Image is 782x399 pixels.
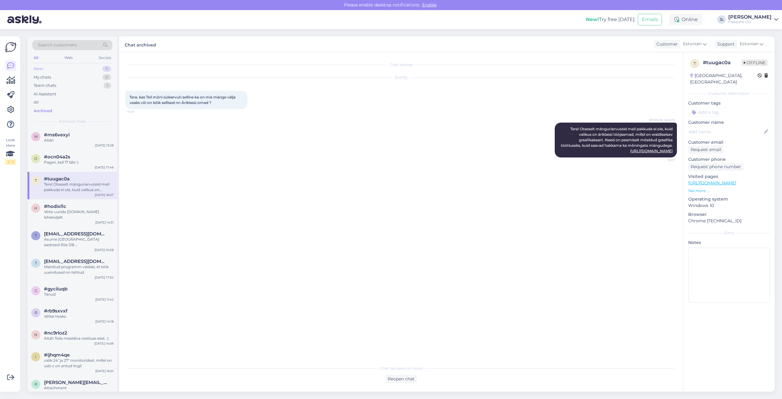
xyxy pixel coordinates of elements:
span: Estonian [740,41,758,47]
span: #nc9rloz2 [44,330,67,336]
span: t [694,61,696,66]
span: h [34,206,37,210]
img: Askly Logo [5,41,16,53]
p: Notes [688,239,770,246]
div: [DATE] 16:07 [95,193,114,197]
span: o [34,156,37,161]
div: [DATE] 14:45 [94,391,114,395]
div: 0 [102,66,111,72]
div: Request phone number [688,163,744,171]
span: Estonian [683,41,702,47]
p: Customer tags [688,100,770,106]
span: #gyciiuqb [44,286,68,292]
span: tuulikihion@gmail.com [44,231,108,237]
div: Web [63,54,74,62]
span: m [34,134,38,139]
div: 2 / 3 [5,159,16,165]
span: #ms6vexyi [44,132,70,138]
div: [DATE] 16:01 [95,369,114,373]
p: Customer name [688,119,770,126]
div: Extra [688,230,770,236]
div: Tere! Otseselt mänguriarvuteid meil pakkuda ei ole, kuid valikus on äriklassi tööjaamad, millel o... [44,182,114,193]
span: i [35,354,36,359]
a: [URL][DOMAIN_NAME] [630,149,673,153]
div: [DATE] 11:42 [95,297,114,302]
span: #ijhqm4qe [44,352,70,358]
div: Socials [97,54,112,62]
div: # tuugac0a [703,59,741,66]
div: My chats [34,74,51,80]
div: Look Here [5,137,16,165]
span: #rb9sxvxf [44,308,68,314]
div: Reopen chat [385,375,417,383]
div: Customer [654,41,678,47]
span: 16:07 [652,158,675,162]
a: [URL][DOMAIN_NAME] [688,180,736,186]
div: [DATE] 17:46 [95,165,114,170]
span: t [35,261,37,265]
p: See more ... [688,188,770,194]
span: Offline [741,59,768,66]
div: Võite uurida [DOMAIN_NAME] leheküljelt. [44,209,114,220]
div: Võtke heaks [44,314,114,319]
button: Emails [638,14,662,25]
div: Request email [688,146,724,154]
div: Customer information [688,91,770,96]
div: Attachment [44,385,114,391]
a: [PERSON_NAME]Fleksont OÜ [728,15,778,24]
p: Operating system [688,196,770,202]
p: Chrome [TECHNICAL_ID] [688,218,770,224]
span: r [35,310,37,315]
span: #ocn04a2s [44,154,70,160]
div: [DATE] 14:18 [95,319,114,324]
div: Support [715,41,735,47]
div: [PERSON_NAME] [728,15,772,20]
div: New [34,66,43,72]
div: JL [717,15,726,24]
input: Add name [689,128,763,135]
div: [DATE] 14:06 [94,341,114,346]
div: Chat started [125,62,677,68]
div: [DATE] 14:51 [95,220,114,225]
label: Chat archived [125,40,156,48]
p: Visited pages [688,173,770,180]
div: Aitäh [44,138,114,143]
div: Mainitud programm väidab, et kõik uuendused on tehtud. [44,264,114,275]
p: Windows 10 [688,202,770,209]
div: Aitäh Teile meeldiva vestluse eest. :) [44,336,114,341]
input: Add a tag [688,108,770,117]
span: n [34,332,37,337]
span: #tuugac0a [44,176,70,182]
div: Archived [34,108,52,114]
span: renna.suviorg@gmail.com [44,380,108,385]
div: AI Assistant [34,91,56,97]
div: Team chats [34,83,56,89]
div: valik 24" ja 27" monitoridest, millel on usb-c on antud lingil [44,358,114,369]
span: t [35,233,37,238]
div: [DATE] 13:28 [95,143,114,148]
div: Tänud [44,292,114,297]
div: All [34,99,39,105]
div: Try free [DATE]: [586,16,635,23]
p: Browser [688,211,770,218]
div: Online [669,14,703,25]
div: Asume [GEOGRAPHIC_DATA] aadressil Riia 128. [GEOGRAPHIC_DATA] [GEOGRAPHIC_DATA] tänava poolsest u... [44,237,114,248]
div: [DATE] 17:50 [95,275,114,280]
span: Archived chats [59,119,86,124]
span: triin.sepp@gmail.com [44,259,108,264]
div: [DATE] 10:08 [94,248,114,252]
span: r [35,382,37,386]
span: [PERSON_NAME] [649,118,675,122]
span: Search customers [38,42,77,48]
span: Enable [420,2,438,8]
b: New! [586,17,599,22]
p: Customer email [688,139,770,146]
span: #hodixl1c [44,204,66,209]
div: [GEOGRAPHIC_DATA], [GEOGRAPHIC_DATA] [690,72,758,85]
span: Chat has been archived [380,366,423,371]
div: Fleksont OÜ [728,20,772,24]
div: All [32,54,39,62]
span: g [35,288,37,293]
div: [DATE] [125,75,677,80]
div: 1 [104,83,111,89]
